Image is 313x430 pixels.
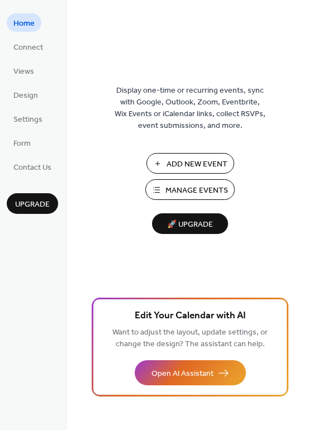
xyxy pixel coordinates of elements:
[7,109,49,128] a: Settings
[165,185,228,197] span: Manage Events
[13,114,42,126] span: Settings
[13,18,35,30] span: Home
[7,133,37,152] a: Form
[7,193,58,214] button: Upgrade
[13,162,51,174] span: Contact Us
[15,199,50,211] span: Upgrade
[7,37,50,56] a: Connect
[13,138,31,150] span: Form
[7,61,41,80] a: Views
[7,13,41,32] a: Home
[7,157,58,176] a: Contact Us
[7,85,45,104] a: Design
[13,90,38,102] span: Design
[146,153,234,174] button: Add New Event
[151,368,214,380] span: Open AI Assistant
[145,179,235,200] button: Manage Events
[135,360,246,385] button: Open AI Assistant
[152,213,228,234] button: 🚀 Upgrade
[115,85,265,132] span: Display one-time or recurring events, sync with Google, Outlook, Zoom, Eventbrite, Wix Events or ...
[112,325,268,352] span: Want to adjust the layout, update settings, or change the design? The assistant can help.
[159,217,221,232] span: 🚀 Upgrade
[13,66,34,78] span: Views
[135,308,246,324] span: Edit Your Calendar with AI
[13,42,43,54] span: Connect
[167,159,227,170] span: Add New Event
